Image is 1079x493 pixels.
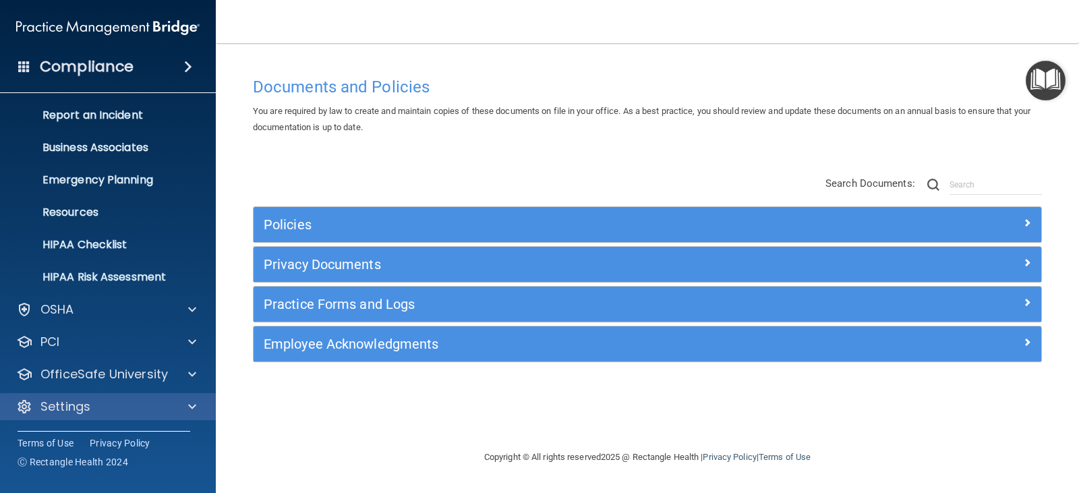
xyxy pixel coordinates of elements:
a: Employee Acknowledgments [264,333,1031,355]
p: OfficeSafe University [40,366,168,382]
p: Settings [40,399,90,415]
a: Policies [264,214,1031,235]
p: HIPAA Checklist [9,238,193,252]
p: Emergency Planning [9,173,193,187]
span: You are required by law to create and maintain copies of these documents on file in your office. ... [253,106,1030,132]
a: Practice Forms and Logs [264,293,1031,315]
h5: Policies [264,217,834,232]
span: Ⓒ Rectangle Health 2024 [18,455,128,469]
a: Privacy Policy [90,436,150,450]
h5: Privacy Documents [264,257,834,272]
iframe: Drift Widget Chat Controller [846,403,1063,457]
p: Resources [9,206,193,219]
img: PMB logo [16,14,200,41]
h5: Employee Acknowledgments [264,337,834,351]
h4: Compliance [40,57,134,76]
button: Open Resource Center [1026,61,1066,100]
h5: Practice Forms and Logs [264,297,834,312]
a: OfficeSafe University [16,366,196,382]
a: Settings [16,399,196,415]
span: Search Documents: [825,177,915,190]
a: Terms of Use [18,436,74,450]
a: PCI [16,334,196,350]
a: Privacy Documents [264,254,1031,275]
p: PCI [40,334,59,350]
a: Privacy Policy [703,452,756,462]
a: OSHA [16,301,196,318]
p: Report an Incident [9,109,193,122]
img: ic-search.3b580494.png [927,179,939,191]
div: Copyright © All rights reserved 2025 @ Rectangle Health | | [401,436,894,479]
p: Business Associates [9,141,193,154]
h4: Documents and Policies [253,78,1042,96]
p: OSHA [40,301,74,318]
p: HIPAA Risk Assessment [9,270,193,284]
a: Terms of Use [759,452,811,462]
input: Search [950,175,1042,195]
